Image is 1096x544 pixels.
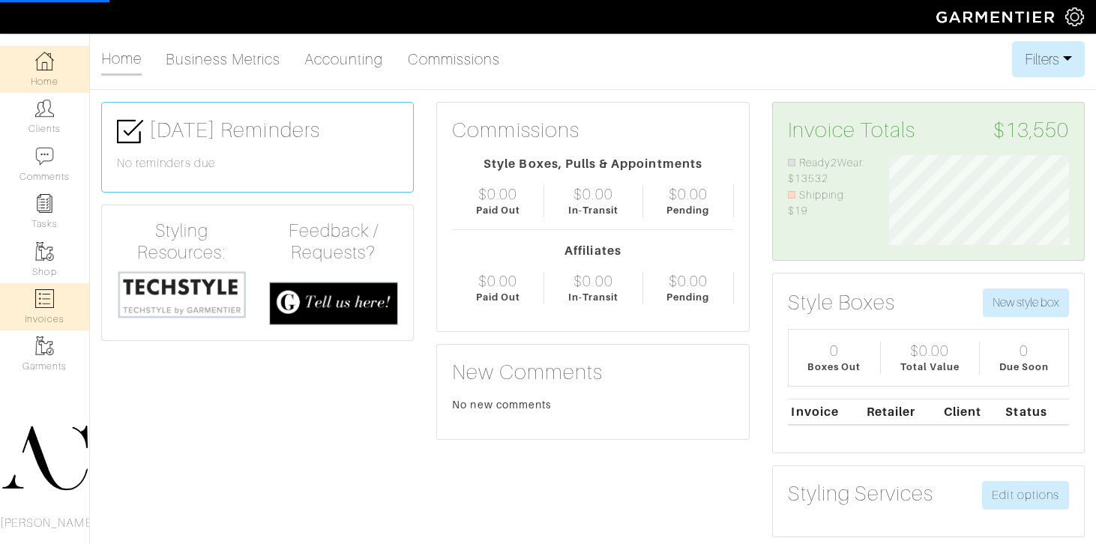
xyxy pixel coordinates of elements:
div: Boxes Out [807,360,860,374]
h6: No reminders due [117,157,398,171]
a: Business Metrics [166,44,280,74]
div: $0.00 [910,342,949,360]
a: Edit options [982,481,1069,510]
div: Paid Out [476,290,520,304]
div: Style Boxes, Pulls & Appointments [452,155,733,173]
th: Invoice [788,399,863,425]
img: reminder-icon-8004d30b9f0a5d33ae49ab947aed9ed385cf756f9e5892f1edd6e32f2345188e.png [35,194,54,213]
th: Status [1002,399,1069,425]
img: techstyle-93310999766a10050dc78ceb7f971a75838126fd19372ce40ba20cdf6a89b94b.png [117,270,247,319]
img: clients-icon-6bae9207a08558b7cb47a8932f037763ab4055f8c8b6bfacd5dc20c3e0201464.png [35,99,54,118]
div: $0.00 [478,272,517,290]
h3: New Comments [452,360,733,385]
h4: Styling Resources: [117,220,247,264]
div: Paid Out [476,203,520,217]
div: No new comments [452,397,733,412]
span: $13,550 [993,118,1069,143]
img: comment-icon-a0a6a9ef722e966f86d9cbdc48e553b5cf19dbc54f86b18d962a5391bc8f6eb6.png [35,147,54,166]
div: Pending [666,203,709,217]
img: check-box-icon-36a4915ff3ba2bd8f6e4f29bc755bb66becd62c870f447fc0dd1365fcfddab58.png [117,118,143,145]
h3: Styling Services [788,481,934,507]
div: $0.00 [669,185,708,203]
div: $0.00 [573,185,612,203]
h4: Feedback / Requests? [269,220,399,264]
h3: Commissions [452,118,579,143]
div: Total Value [900,360,960,374]
li: Ready2Wear: $13532 [788,155,867,187]
a: Accounting [304,44,384,74]
li: Shipping: $19 [788,187,867,220]
div: $0.00 [669,272,708,290]
button: Filters [1012,41,1085,77]
div: 0 [830,342,839,360]
img: feedback_requests-3821251ac2bd56c73c230f3229a5b25d6eb027adea667894f41107c140538ee0.png [269,282,399,325]
a: Home [101,43,142,76]
div: Due Soon [999,360,1049,374]
h3: Invoice Totals [788,118,1069,143]
th: Client [940,399,1002,425]
h3: [DATE] Reminders [117,118,398,145]
img: garmentier-logo-header-white-b43fb05a5012e4ada735d5af1a66efaba907eab6374d6393d1fbf88cb4ef424d.png [929,4,1065,30]
h3: Style Boxes [788,290,896,315]
img: orders-icon-0abe47150d42831381b5fb84f609e132dff9fe21cb692f30cb5eec754e2cba89.png [35,289,54,308]
th: Retailer [863,399,940,425]
img: gear-icon-white-bd11855cb880d31180b6d7d6211b90ccbf57a29d726f0c71d8c61bd08dd39cc2.png [1065,7,1084,26]
img: garments-icon-b7da505a4dc4fd61783c78ac3ca0ef83fa9d6f193b1c9dc38574b1d14d53ca28.png [35,242,54,261]
div: $0.00 [478,185,517,203]
img: garments-icon-b7da505a4dc4fd61783c78ac3ca0ef83fa9d6f193b1c9dc38574b1d14d53ca28.png [35,336,54,355]
div: $0.00 [573,272,612,290]
a: Commissions [408,44,501,74]
div: Pending [666,290,709,304]
div: In-Transit [568,203,619,217]
div: 0 [1020,342,1029,360]
div: In-Transit [568,290,619,304]
div: Affiliates [452,242,733,260]
img: dashboard-icon-dbcd8f5a0b271acd01030246c82b418ddd0df26cd7fceb0bd07c9910d44c42f6.png [35,52,54,70]
button: New style box [983,288,1069,317]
